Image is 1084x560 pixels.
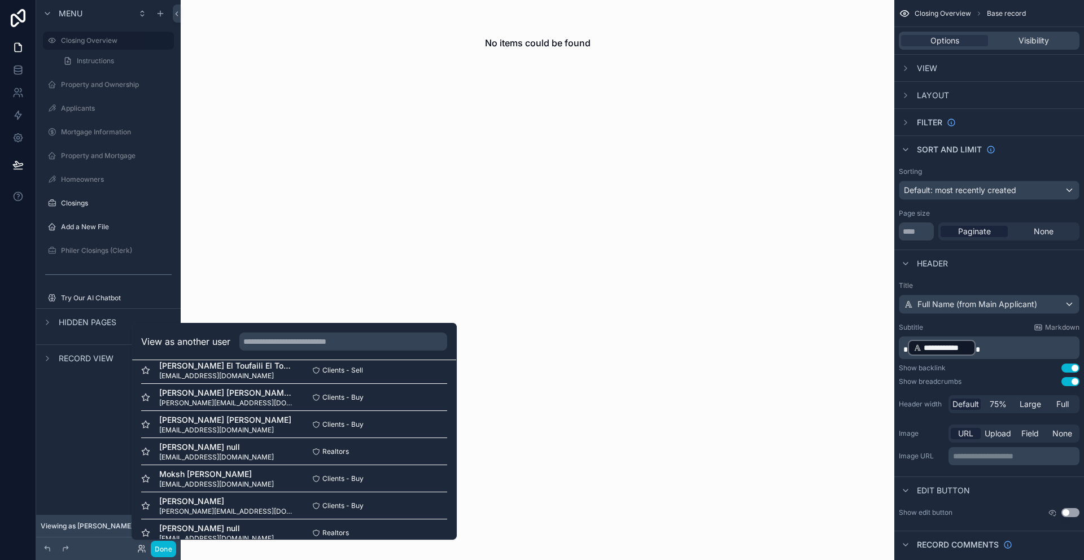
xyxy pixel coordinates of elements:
[159,441,274,453] span: [PERSON_NAME] null
[61,128,172,137] label: Mortgage Information
[1052,428,1072,439] span: None
[61,246,172,255] label: Philer Closings (Clerk)
[159,387,294,399] span: [PERSON_NAME] [PERSON_NAME] [PERSON_NAME]
[159,507,294,516] span: [PERSON_NAME][EMAIL_ADDRESS][DOMAIN_NAME]
[41,522,133,531] span: Viewing as [PERSON_NAME]
[917,144,982,155] span: Sort And Limit
[322,501,364,510] span: Clients - Buy
[917,539,999,550] span: Record comments
[917,258,948,269] span: Header
[1045,323,1079,332] span: Markdown
[43,147,174,165] a: Property and Mortgage
[159,496,294,507] span: [PERSON_NAME]
[159,480,274,489] span: [EMAIL_ADDRESS][DOMAIN_NAME]
[61,36,167,45] label: Closing Overview
[917,485,970,496] span: Edit button
[43,289,174,307] a: Try Our AI Chatbot
[985,428,1011,439] span: Upload
[899,452,944,461] label: Image URL
[1019,35,1049,46] span: Visibility
[915,9,971,18] span: Closing Overview
[1056,399,1069,410] span: Full
[899,295,1079,314] button: Full Name (from Main Applicant)
[917,299,1037,310] span: Full Name (from Main Applicant)
[159,523,274,534] span: [PERSON_NAME] null
[990,399,1007,410] span: 75%
[952,399,979,410] span: Default
[61,175,172,184] label: Homeowners
[322,366,363,375] span: Clients - Sell
[61,80,172,89] label: Property and Ownership
[43,76,174,94] a: Property and Ownership
[43,170,174,189] a: Homeowners
[899,400,944,409] label: Header width
[322,420,364,429] span: Clients - Buy
[159,534,274,543] span: [EMAIL_ADDRESS][DOMAIN_NAME]
[61,294,172,303] label: Try Our AI Chatbot
[59,353,113,364] span: Record view
[59,8,82,19] span: Menu
[1020,399,1041,410] span: Large
[948,447,1079,465] div: scrollable content
[59,317,116,328] span: Hidden pages
[899,323,923,332] label: Subtitle
[43,99,174,117] a: Applicants
[899,364,946,373] div: Show backlink
[899,508,952,517] label: Show edit button
[322,528,349,537] span: Realtors
[141,335,230,348] h2: View as another user
[43,242,174,260] a: Philer Closings (Clerk)
[159,453,274,462] span: [EMAIL_ADDRESS][DOMAIN_NAME]
[43,218,174,236] a: Add a New File
[61,199,172,208] label: Closings
[904,185,1016,195] span: Default: most recently created
[899,377,961,386] div: Show breadcrumbs
[930,35,959,46] span: Options
[159,469,274,480] span: Moksh [PERSON_NAME]
[917,117,942,128] span: Filter
[899,429,944,438] label: Image
[322,474,364,483] span: Clients - Buy
[159,360,294,371] span: [PERSON_NAME] El Toufaili El Toufaili
[1034,323,1079,332] a: Markdown
[159,414,291,426] span: [PERSON_NAME] [PERSON_NAME]
[899,336,1079,359] div: scrollable content
[43,194,174,212] a: Closings
[917,63,937,74] span: View
[899,181,1079,200] button: Default: most recently created
[917,90,949,101] span: Layout
[43,32,174,50] a: Closing Overview
[322,447,349,456] span: Realtors
[958,226,991,237] span: Paginate
[151,541,176,557] button: Done
[899,209,930,218] label: Page size
[61,222,172,231] label: Add a New File
[1034,226,1054,237] span: None
[43,123,174,141] a: Mortgage Information
[61,104,172,113] label: Applicants
[322,393,364,402] span: Clients - Buy
[77,56,114,65] span: Instructions
[899,167,922,176] label: Sorting
[56,52,174,70] a: Instructions
[958,428,973,439] span: URL
[159,426,291,435] span: [EMAIL_ADDRESS][DOMAIN_NAME]
[159,371,294,380] span: [EMAIL_ADDRESS][DOMAIN_NAME]
[61,151,172,160] label: Property and Mortgage
[987,9,1026,18] span: Base record
[899,281,1079,290] label: Title
[1021,428,1039,439] span: Field
[159,399,294,408] span: [PERSON_NAME][EMAIL_ADDRESS][DOMAIN_NAME]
